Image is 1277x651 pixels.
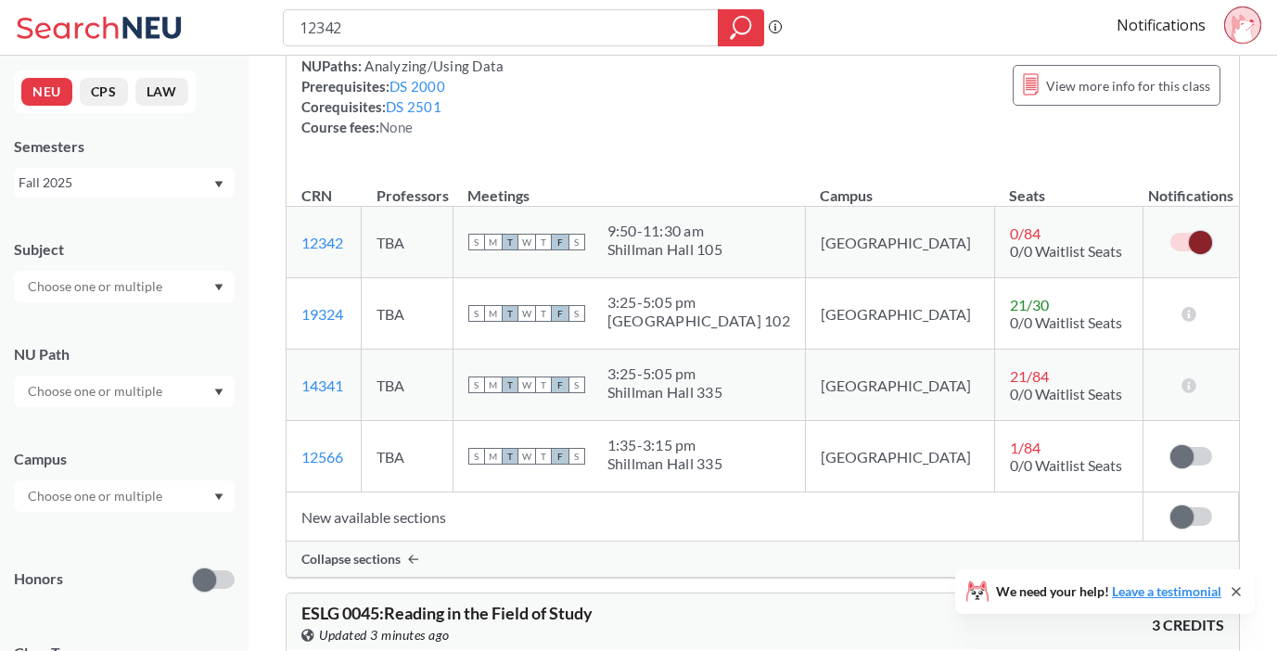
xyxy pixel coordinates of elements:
[214,284,223,291] svg: Dropdown arrow
[468,305,485,322] span: S
[362,57,504,74] span: Analyzing/Using Data
[535,448,552,465] span: T
[568,448,585,465] span: S
[1117,15,1206,35] a: Notifications
[805,278,994,350] td: [GEOGRAPHIC_DATA]
[1010,296,1049,313] span: 21 / 30
[518,377,535,393] span: W
[607,383,722,402] div: Shillman Hall 335
[805,421,994,492] td: [GEOGRAPHIC_DATA]
[379,119,413,135] span: None
[301,185,332,206] div: CRN
[14,168,235,198] div: Fall 2025Dropdown arrow
[362,167,453,207] th: Professors
[468,377,485,393] span: S
[518,234,535,250] span: W
[1010,367,1049,385] span: 21 / 84
[135,78,188,106] button: LAW
[568,305,585,322] span: S
[485,448,502,465] span: M
[1010,385,1122,402] span: 0/0 Waitlist Seats
[1010,224,1041,242] span: 0 / 84
[14,376,235,407] div: Dropdown arrow
[718,9,764,46] div: magnifying glass
[1152,615,1224,635] span: 3 CREDITS
[362,350,453,421] td: TBA
[319,625,450,645] span: Updated 3 minutes ago
[80,78,128,106] button: CPS
[386,98,441,115] a: DS 2501
[214,493,223,501] svg: Dropdown arrow
[301,448,343,466] a: 12566
[19,172,212,193] div: Fall 2025
[14,449,235,469] div: Campus
[805,167,994,207] th: Campus
[485,305,502,322] span: M
[607,293,790,312] div: 3:25 - 5:05 pm
[502,234,518,250] span: T
[362,207,453,278] td: TBA
[301,377,343,394] a: 14341
[14,568,63,590] p: Honors
[14,480,235,512] div: Dropdown arrow
[298,12,705,44] input: Class, professor, course number, "phrase"
[214,181,223,188] svg: Dropdown arrow
[287,492,1143,542] td: New available sections
[535,234,552,250] span: T
[485,377,502,393] span: M
[552,377,568,393] span: F
[502,448,518,465] span: T
[607,436,722,454] div: 1:35 - 3:15 pm
[607,364,722,383] div: 3:25 - 5:05 pm
[805,207,994,278] td: [GEOGRAPHIC_DATA]
[214,389,223,396] svg: Dropdown arrow
[730,15,752,41] svg: magnifying glass
[1046,74,1210,97] span: View more info for this class
[552,305,568,322] span: F
[502,377,518,393] span: T
[287,542,1239,577] div: Collapse sections
[19,275,174,298] input: Choose one or multiple
[14,136,235,157] div: Semesters
[453,167,805,207] th: Meetings
[552,448,568,465] span: F
[535,377,552,393] span: T
[468,448,485,465] span: S
[996,585,1221,598] span: We need your help!
[502,305,518,322] span: T
[535,305,552,322] span: T
[301,234,343,251] a: 12342
[607,454,722,473] div: Shillman Hall 335
[805,350,994,421] td: [GEOGRAPHIC_DATA]
[994,167,1143,207] th: Seats
[21,78,72,106] button: NEU
[1010,439,1041,456] span: 1 / 84
[301,551,401,568] span: Collapse sections
[301,56,504,137] div: NUPaths: Prerequisites: Corequisites: Course fees:
[1143,167,1239,207] th: Notifications
[1010,456,1122,474] span: 0/0 Waitlist Seats
[1010,242,1122,260] span: 0/0 Waitlist Seats
[1112,583,1221,599] a: Leave a testimonial
[301,305,343,323] a: 19324
[607,240,722,259] div: Shillman Hall 105
[568,377,585,393] span: S
[19,380,174,402] input: Choose one or multiple
[1010,313,1122,331] span: 0/0 Waitlist Seats
[518,305,535,322] span: W
[389,78,445,95] a: DS 2000
[607,222,722,240] div: 9:50 - 11:30 am
[485,234,502,250] span: M
[362,278,453,350] td: TBA
[468,234,485,250] span: S
[301,603,593,623] span: ESLG 0045 : Reading in the Field of Study
[19,485,174,507] input: Choose one or multiple
[607,312,790,330] div: [GEOGRAPHIC_DATA] 102
[552,234,568,250] span: F
[518,448,535,465] span: W
[14,239,235,260] div: Subject
[362,421,453,492] td: TBA
[14,271,235,302] div: Dropdown arrow
[568,234,585,250] span: S
[14,344,235,364] div: NU Path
